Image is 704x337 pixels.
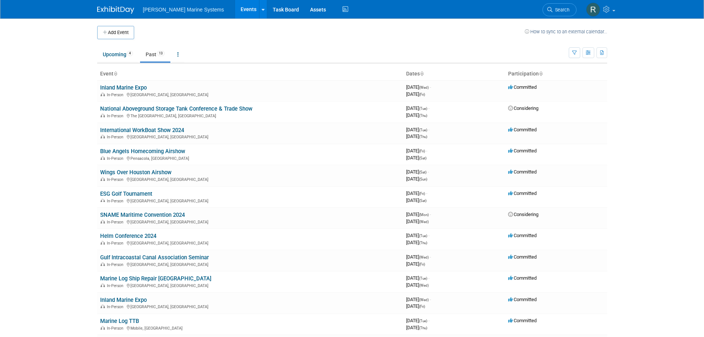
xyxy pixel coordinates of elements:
[107,304,126,309] span: In-Person
[107,241,126,246] span: In-Person
[430,254,431,260] span: -
[101,156,105,160] img: In-Person Event
[406,91,425,97] span: [DATE]
[419,128,427,132] span: (Tue)
[101,262,105,266] img: In-Person Event
[100,134,400,139] div: [GEOGRAPHIC_DATA], [GEOGRAPHIC_DATA]
[508,318,537,323] span: Committed
[419,304,425,309] span: (Fri)
[539,71,543,77] a: Sort by Participation Type
[406,261,425,267] span: [DATE]
[508,254,537,260] span: Committed
[419,276,427,280] span: (Tue)
[428,275,429,281] span: -
[419,220,429,224] span: (Wed)
[406,84,431,90] span: [DATE]
[419,114,427,118] span: (Thu)
[430,84,431,90] span: -
[508,169,537,175] span: Committed
[143,7,224,13] span: [PERSON_NAME] Marine Systems
[508,84,537,90] span: Committed
[505,68,607,80] th: Participation
[100,105,252,112] a: National Aboveground Storage Tank Conference & Trade Show
[107,156,126,161] span: In-Person
[508,212,538,217] span: Considering
[419,262,425,266] span: (Fri)
[100,169,171,176] a: Wings Over Houston Airshow
[101,135,105,138] img: In-Person Event
[100,297,147,303] a: Inland Marine Expo
[419,298,429,302] span: (Wed)
[543,3,577,16] a: Search
[107,220,126,225] span: In-Person
[419,177,427,181] span: (Sun)
[406,191,427,196] span: [DATE]
[406,134,427,139] span: [DATE]
[420,71,424,77] a: Sort by Start Date
[101,92,105,96] img: In-Person Event
[100,240,400,246] div: [GEOGRAPHIC_DATA], [GEOGRAPHIC_DATA]
[100,275,211,282] a: Marine Log Ship Repair [GEOGRAPHIC_DATA]
[406,297,431,302] span: [DATE]
[101,326,105,330] img: In-Person Event
[406,148,427,154] span: [DATE]
[107,114,126,118] span: In-Person
[107,262,126,267] span: In-Person
[419,192,425,196] span: (Fri)
[428,233,429,238] span: -
[508,233,537,238] span: Committed
[107,177,126,182] span: In-Person
[419,170,426,174] span: (Sat)
[406,318,429,323] span: [DATE]
[100,91,400,97] div: [GEOGRAPHIC_DATA], [GEOGRAPHIC_DATA]
[406,240,427,245] span: [DATE]
[430,297,431,302] span: -
[428,127,429,132] span: -
[419,199,426,203] span: (Sat)
[428,169,429,175] span: -
[508,127,537,132] span: Committed
[426,191,427,196] span: -
[508,297,537,302] span: Committed
[101,114,105,117] img: In-Person Event
[101,304,105,308] img: In-Person Event
[101,199,105,202] img: In-Person Event
[508,105,538,111] span: Considering
[100,233,156,239] a: Helm Conference 2024
[508,148,537,154] span: Committed
[97,6,134,14] img: ExhibitDay
[100,303,400,309] div: [GEOGRAPHIC_DATA], [GEOGRAPHIC_DATA]
[419,92,425,97] span: (Fri)
[101,220,105,223] img: In-Person Event
[419,255,429,259] span: (Wed)
[406,198,426,203] span: [DATE]
[406,303,425,309] span: [DATE]
[419,107,427,111] span: (Tue)
[406,282,429,288] span: [DATE]
[419,241,427,245] span: (Thu)
[508,275,537,281] span: Committed
[403,68,505,80] th: Dates
[100,84,147,91] a: Inland Marine Expo
[406,127,429,132] span: [DATE]
[100,148,185,155] a: Blue Angels Homecoming Airshow
[107,135,126,139] span: In-Person
[406,112,427,118] span: [DATE]
[97,68,403,80] th: Event
[107,92,126,97] span: In-Person
[406,155,426,161] span: [DATE]
[552,7,569,13] span: Search
[419,213,429,217] span: (Mon)
[406,212,431,217] span: [DATE]
[428,318,429,323] span: -
[100,198,400,203] div: [GEOGRAPHIC_DATA], [GEOGRAPHIC_DATA]
[430,212,431,217] span: -
[101,283,105,287] img: In-Person Event
[100,325,400,331] div: Mobile, [GEOGRAPHIC_DATA]
[101,177,105,181] img: In-Person Event
[406,176,427,182] span: [DATE]
[419,149,425,153] span: (Fri)
[419,156,426,160] span: (Sat)
[97,26,134,39] button: Add Event
[100,282,400,288] div: [GEOGRAPHIC_DATA], [GEOGRAPHIC_DATA]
